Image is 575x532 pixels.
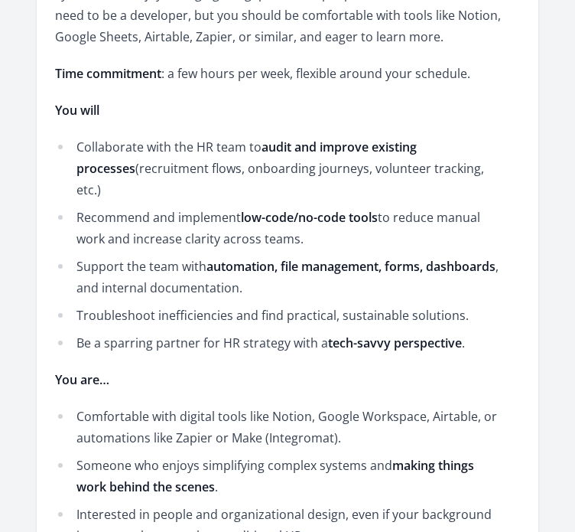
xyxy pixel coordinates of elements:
li: Someone who enjoys simplifying complex systems and . [55,455,502,498]
strong: You are… [55,371,109,388]
li: Support the team with , and internal documentation. [55,256,502,299]
strong: automation, file management, forms, dashboards [206,258,495,275]
li: Collaborate with the HR team to (recruitment flows, onboarding journeys, volunteer tracking, etc.) [55,136,502,201]
strong: Time commitment [55,65,161,82]
strong: low-code/no-code tools [241,209,378,226]
li: Recommend and implement to reduce manual work and increase clarity across teams. [55,207,502,250]
li: Troubleshoot inefficiencies and find practical, sustainable solutions. [55,305,502,326]
p: : a few hours per week, flexible around your schedule. [55,63,502,84]
li: Be a sparring partner for HR strategy with a . [55,332,502,354]
li: Comfortable with digital tools like Notion, Google Workspace, Airtable, or automations like Zapie... [55,406,502,449]
strong: You will [55,102,99,119]
strong: tech-savvy perspective [328,335,462,351]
